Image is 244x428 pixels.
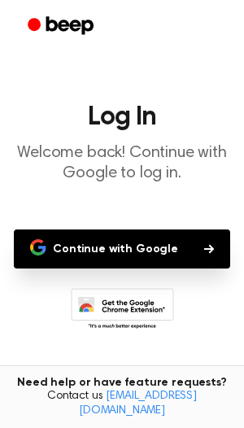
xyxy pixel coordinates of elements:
[14,229,230,269] button: Continue with Google
[13,143,231,184] p: Welcome back! Continue with Google to log in.
[10,390,234,418] span: Contact us
[13,104,231,130] h1: Log In
[16,11,108,42] a: Beep
[79,391,197,417] a: [EMAIL_ADDRESS][DOMAIN_NAME]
